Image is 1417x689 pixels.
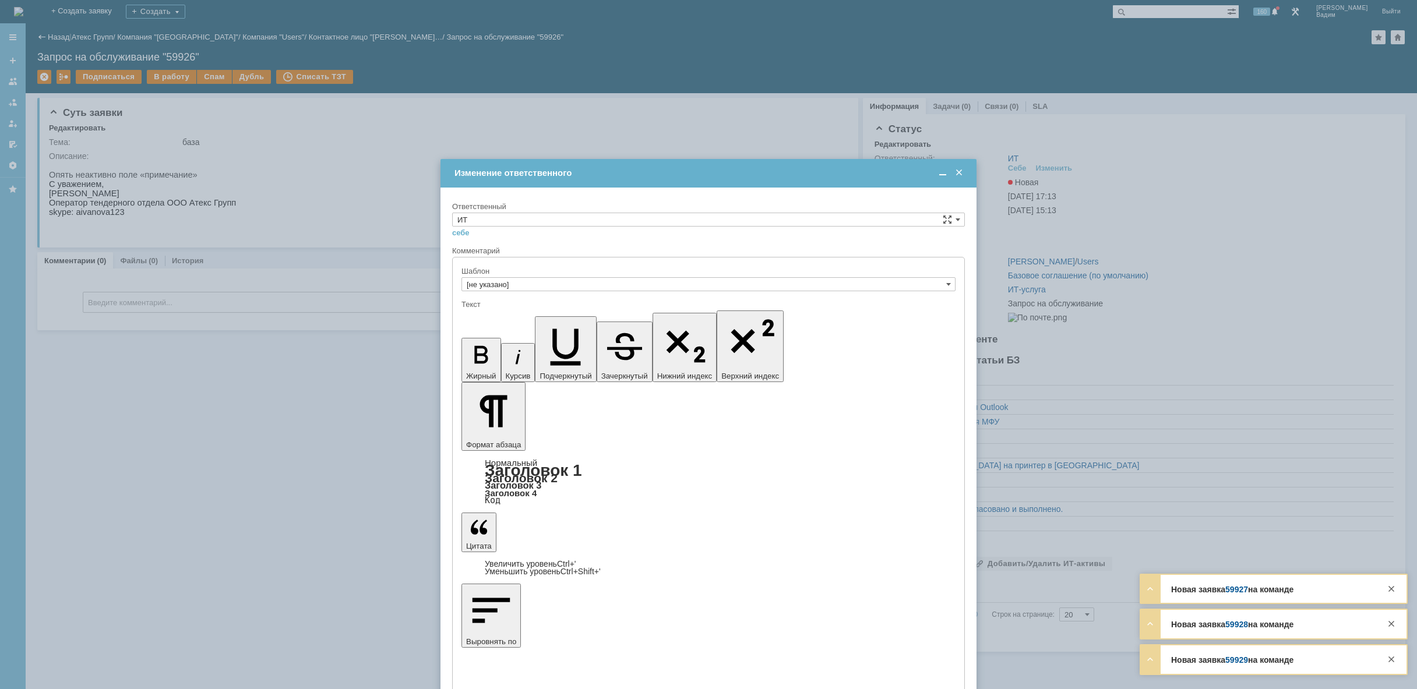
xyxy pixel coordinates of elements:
[461,459,956,504] div: Формат абзаца
[452,246,965,257] div: Комментарий
[1143,652,1157,666] div: Развернуть
[452,203,963,210] div: Ответственный
[466,542,492,550] span: Цитата
[461,584,521,648] button: Выровнять по
[540,372,591,380] span: Подчеркнутый
[1143,582,1157,596] div: Развернуть
[1171,620,1293,629] strong: Новая заявка на команде
[461,560,956,575] div: Цитата
[461,301,953,308] div: Текст
[721,372,779,380] span: Верхний индекс
[485,567,601,576] a: Decrease
[535,316,596,382] button: Подчеркнутый
[454,168,965,178] div: Изменение ответственного
[485,458,537,468] a: Нормальный
[1384,617,1398,631] div: Закрыть
[657,372,713,380] span: Нижний индекс
[1225,620,1248,629] a: 59928
[601,372,648,380] span: Зачеркнутый
[953,168,965,178] span: Закрыть
[1171,585,1293,594] strong: Новая заявка на команде
[506,372,531,380] span: Курсив
[466,440,521,449] span: Формат абзаца
[461,513,496,552] button: Цитата
[461,267,953,275] div: Шаблон
[1171,655,1293,665] strong: Новая заявка на команде
[452,228,470,238] a: себе
[653,313,717,382] button: Нижний индекс
[461,382,526,451] button: Формат абзаца
[597,321,653,382] button: Зачеркнутый
[1143,617,1157,631] div: Развернуть
[501,343,535,382] button: Курсив
[1225,585,1248,594] a: 59927
[485,488,537,498] a: Заголовок 4
[485,471,558,485] a: Заголовок 2
[466,637,516,646] span: Выровнять по
[466,372,496,380] span: Жирный
[485,559,576,568] a: Increase
[1225,655,1248,665] a: 59929
[1384,652,1398,666] div: Закрыть
[1384,582,1398,596] div: Закрыть
[485,461,582,479] a: Заголовок 1
[943,215,952,224] span: Сложная форма
[561,567,601,576] span: Ctrl+Shift+'
[717,310,784,382] button: Верхний индекс
[461,338,501,382] button: Жирный
[485,480,541,490] a: Заголовок 3
[557,559,576,568] span: Ctrl+'
[937,168,949,178] span: Свернуть (Ctrl + M)
[485,495,500,506] a: Код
